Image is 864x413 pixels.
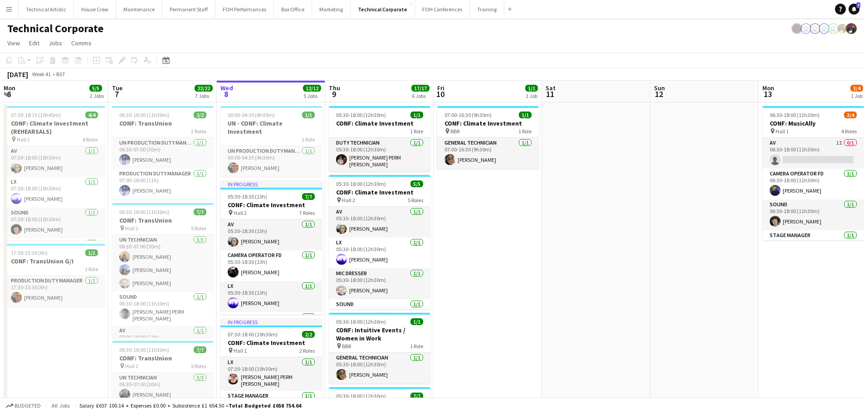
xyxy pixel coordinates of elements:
app-card-role: Camera Operator FD1/106:30-18:00 (11h30m)[PERSON_NAME] [762,169,864,199]
span: 17:30-23:30 (6h) [11,249,48,256]
button: Training [470,0,504,18]
div: BST [56,71,65,78]
div: In progress [220,180,322,188]
span: 05:30-18:00 (12h30m) [336,112,386,118]
span: 7 Roles [299,209,315,216]
span: Hall 2 [342,197,355,204]
app-job-card: 05:30-18:00 (12h30m)1/1CONF: Intuitive Events / Women in Work BBR1 RoleGeneral Technician1/105:30... [329,313,430,384]
span: 5 Roles [191,225,206,232]
span: 00:00-04:30 (4h30m) [228,112,275,118]
app-job-card: 05:30-18:00 (12h30m)5/5CONF: Climate Investment Hall 25 RolesAV1/105:30-18:00 (12h30m)[PERSON_NAM... [329,175,430,309]
app-card-role: Production Duty Manager1/117:30-23:30 (6h)[PERSON_NAME] [4,276,105,306]
span: Hall 2 [125,363,138,369]
h3: CONF: MusicAlly [762,119,864,127]
span: 1 Role [302,136,315,143]
span: Mon [762,84,774,92]
h3: CONF: Climate Investment [329,188,430,196]
div: 6 Jobs [412,92,429,99]
span: Sat [546,84,556,92]
span: 11 [544,89,556,99]
span: Fri [437,84,444,92]
span: 6 [2,89,15,99]
span: 2/2 [302,331,315,338]
h3: CONF: TransUnion G/I [4,257,105,265]
app-card-role: LX1/105:30-18:30 (13h)[PERSON_NAME] [220,281,322,312]
div: [DATE] [7,70,28,79]
span: Jobs [49,39,62,47]
span: 07:00-16:30 (9h30m) [444,112,492,118]
span: 06:30-18:00 (11h30m) [119,209,169,215]
div: 7 Jobs [195,92,212,99]
app-card-role: Duty Technician1/105:30-18:00 (12h30m)[PERSON_NAME] PERM [PERSON_NAME] [329,138,430,171]
span: 1 Role [410,343,423,350]
span: 05:30-18:30 (13h) [228,193,267,200]
h3: UN - CONF: Climate Investment [220,119,322,136]
app-card-role: General Technician1/107:00-16:30 (9h30m)[PERSON_NAME] [437,138,539,169]
a: Comms [68,37,95,49]
app-card-role: AV1/107:30-18:00 (10h30m)[PERSON_NAME] [4,146,105,177]
span: Hall 1 [234,347,247,354]
app-user-avatar: Zubair PERM Dhalla [837,23,848,34]
app-card-role: UN Technician3/306:30-07:00 (30m)[PERSON_NAME][PERSON_NAME][PERSON_NAME] [112,235,214,292]
button: Marketing [312,0,351,18]
div: 1 Job [851,92,863,99]
div: 5 Jobs [303,92,321,99]
app-card-role: Production Duty Manager1/107:00-18:00 (11h)[PERSON_NAME] [112,169,214,199]
button: Technical Artistic [19,0,74,18]
span: 12/12 [303,85,321,92]
h3: CONF: Climate Investment [220,201,322,209]
h3: CONF: Climate Investment [329,119,430,127]
button: FOH Conferences [415,0,470,18]
app-job-card: 17:30-23:30 (6h)1/1CONF: TransUnion G/I1 RoleProduction Duty Manager1/117:30-23:30 (6h)[PERSON_NAME] [4,244,105,306]
button: Maintenance [116,0,162,18]
span: 5/5 [89,85,102,92]
app-job-card: 07:00-16:30 (9h30m)1/1CONF: Climate Investment BBR1 RoleGeneral Technician1/107:00-16:30 (9h30m)[... [437,106,539,169]
h3: CONF: Climate Investment (REHEARSALS) [4,119,105,136]
app-card-role: Mic Dresser1/1 [220,312,322,343]
span: 4/4 [85,112,98,118]
span: 1/1 [410,318,423,325]
span: 9 [327,89,340,99]
h3: CONF: TransUnion [112,119,214,127]
app-card-role: AV1/105:30-18:00 (12h30m)[PERSON_NAME] [329,207,430,238]
span: 17/17 [411,85,430,92]
div: In progress [220,318,322,326]
app-job-card: 06:30-18:00 (11h30m)3/4CONF: MusicAlly Hall 14 RolesAV1I0/106:30-18:00 (11h30m) Camera Operator F... [762,106,864,240]
span: 05:30-18:00 (12h30m) [336,318,386,325]
span: 06:30-18:00 (11h30m) [119,112,169,118]
app-card-role: AV1/105:30-18:30 (13h)[PERSON_NAME] [220,219,322,250]
app-card-role: Stage Manager1/1 [4,238,105,269]
span: Budgeted [15,403,41,409]
span: Hall 1 [776,128,789,135]
button: Box Office [274,0,312,18]
span: 2 Roles [191,128,206,135]
div: 00:00-04:30 (4h30m)1/1UN - CONF: Climate Investment1 RoleUN Production Duty Manager1/100:00-04:30... [220,106,322,177]
span: 7 [111,89,122,99]
button: Budgeted [5,401,42,411]
a: 7 [849,4,859,15]
span: View [7,39,20,47]
a: Edit [25,37,43,49]
span: 1 Role [518,128,532,135]
span: 1/1 [519,112,532,118]
app-card-role: LX1/107:30-18:00 (10h30m)[PERSON_NAME] PERM [PERSON_NAME] [220,357,322,391]
span: BBR [450,128,459,135]
span: 12 [653,89,665,99]
app-user-avatar: Vaida Pikzirne [810,23,820,34]
span: Thu [329,84,340,92]
span: 1/1 [85,249,98,256]
span: 7/7 [194,346,206,353]
span: 2 Roles [299,347,315,354]
span: All jobs [50,402,72,409]
span: 5 Roles [191,363,206,369]
button: House Crew [74,0,116,18]
span: 06:30-18:00 (11h30m) [770,112,820,118]
span: 07:30-18:00 (10h30m) [228,331,278,338]
span: 05:30-18:00 (12h30m) [336,180,386,187]
div: 05:30-18:00 (12h30m)1/1CONF: Climate Investment1 RoleDuty Technician1/105:30-18:00 (12h30m)[PERSO... [329,106,430,171]
div: 1 Job [526,92,537,99]
span: Comms [71,39,92,47]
